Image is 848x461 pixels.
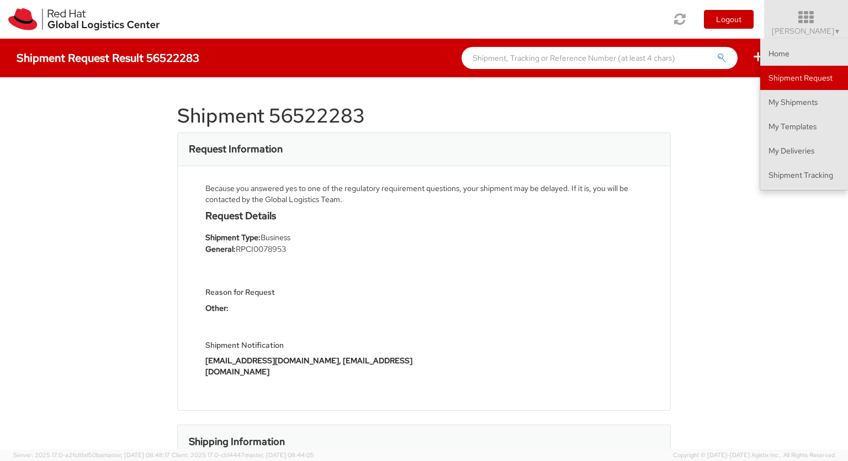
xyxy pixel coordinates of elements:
[103,451,170,459] span: master, [DATE] 08:48:17
[205,356,412,377] strong: [EMAIL_ADDRESS][DOMAIN_NAME], [EMAIL_ADDRESS][DOMAIN_NAME]
[760,41,848,66] a: Home
[704,10,754,29] button: Logout
[673,451,835,460] span: Copyright © [DATE]-[DATE] Agistix Inc., All Rights Reserved
[205,232,416,243] li: Business
[205,288,416,296] h5: Reason for Request
[189,144,283,155] h3: Request Information
[172,451,314,459] span: Client: 2025.17.0-cb14447
[205,232,261,242] strong: Shipment Type:
[205,210,416,221] h4: Request Details
[760,114,848,139] a: My Templates
[205,183,643,205] div: Because you answered yes to one of the regulatory requirement questions, your shipment may be del...
[205,341,416,349] h5: Shipment Notification
[245,451,314,459] span: master, [DATE] 08:44:05
[760,163,848,187] a: Shipment Tracking
[13,451,170,459] span: Server: 2025.17.0-a2fc8bd50ba
[205,303,229,313] strong: Other:
[760,139,848,163] a: My Deliveries
[17,52,199,64] h4: Shipment Request Result 56522283
[205,243,416,255] li: RPCI0078953
[772,26,841,36] span: [PERSON_NAME]
[462,47,738,69] input: Shipment, Tracking or Reference Number (at least 4 chars)
[834,27,841,36] span: ▼
[189,436,285,447] h3: Shipping Information
[205,244,236,254] strong: General:
[8,8,160,30] img: rh-logistics-00dfa346123c4ec078e1.svg
[760,66,848,90] a: Shipment Request
[760,90,848,114] a: My Shipments
[177,105,671,127] h1: Shipment 56522283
